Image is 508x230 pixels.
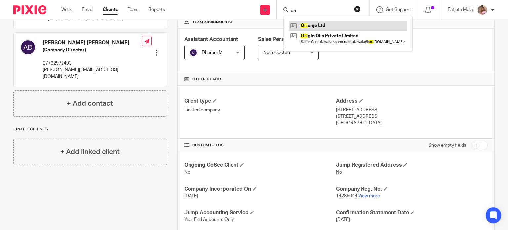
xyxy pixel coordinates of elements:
[336,186,488,193] h4: Company Reg. No.
[128,6,139,13] a: Team
[184,143,336,148] h4: CUSTOM FIELDS
[43,47,142,53] h5: (Company Director)
[184,98,336,105] h4: Client type
[192,20,232,25] span: Team assignments
[184,194,198,198] span: [DATE]
[184,162,336,169] h4: Ongoing CoSec Client
[61,6,72,13] a: Work
[103,6,118,13] a: Clients
[263,50,290,55] span: Not selected
[148,6,165,13] a: Reports
[336,98,488,105] h4: Address
[336,217,350,222] span: [DATE]
[184,209,336,216] h4: Jump Accounting Service
[184,217,234,222] span: Year End Accounts Only
[386,7,411,12] span: Get Support
[336,107,488,113] p: [STREET_ADDRESS]
[354,6,360,12] button: Clear
[336,170,342,175] span: No
[184,37,238,42] span: Assistant Accountant
[82,6,93,13] a: Email
[336,113,488,120] p: [STREET_ADDRESS]
[67,98,113,109] h4: + Add contact
[13,5,46,14] img: Pixie
[184,186,336,193] h4: Company Incorporated On
[258,37,291,42] span: Sales Person
[20,39,36,55] img: svg%3E
[184,107,336,113] p: Limited company
[477,5,487,15] img: MicrosoftTeams-image%20(5).png
[336,162,488,169] h4: Jump Registered Address
[428,142,466,149] label: Show empty fields
[192,77,223,82] span: Other details
[43,39,142,46] h4: [PERSON_NAME] [PERSON_NAME]
[184,170,190,175] span: No
[336,194,357,198] span: 14286044
[202,50,223,55] span: Dharani M
[60,147,120,157] h4: + Add linked client
[448,6,474,13] p: Fatjeta Malaj
[43,67,142,80] p: [PERSON_NAME][EMAIL_ADDRESS][DOMAIN_NAME]
[336,120,488,126] p: [GEOGRAPHIC_DATA]
[13,127,167,132] p: Linked clients
[190,49,197,57] img: svg%3E
[336,209,488,216] h4: Confirmation Statement Date
[290,8,350,14] input: Search
[358,194,380,198] a: View more
[43,60,142,67] p: 07792972493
